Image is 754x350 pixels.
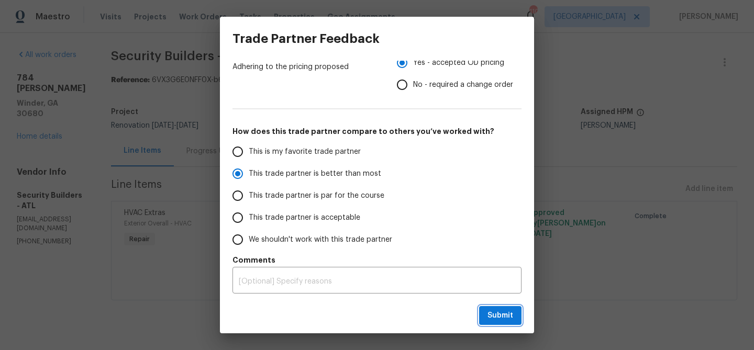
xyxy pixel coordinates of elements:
[487,309,513,322] span: Submit
[232,31,380,46] h3: Trade Partner Feedback
[413,58,504,69] span: Yes - accepted OD pricing
[232,126,522,137] h5: How does this trade partner compare to others you’ve worked with?
[249,234,392,245] span: We shouldn't work with this trade partner
[249,146,361,157] span: This is my favorite trade partner
[232,141,522,251] div: How does this trade partner compare to others you’ve worked with?
[232,62,380,72] span: Adhering to the pricing proposed
[249,190,384,201] span: This trade partner is par for the course
[479,306,522,325] button: Submit
[249,212,360,223] span: This trade partner is acceptable
[413,80,513,91] span: No - required a change order
[249,168,381,179] span: This trade partner is better than most
[397,52,522,96] div: Pricing
[232,255,522,265] h5: Comments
